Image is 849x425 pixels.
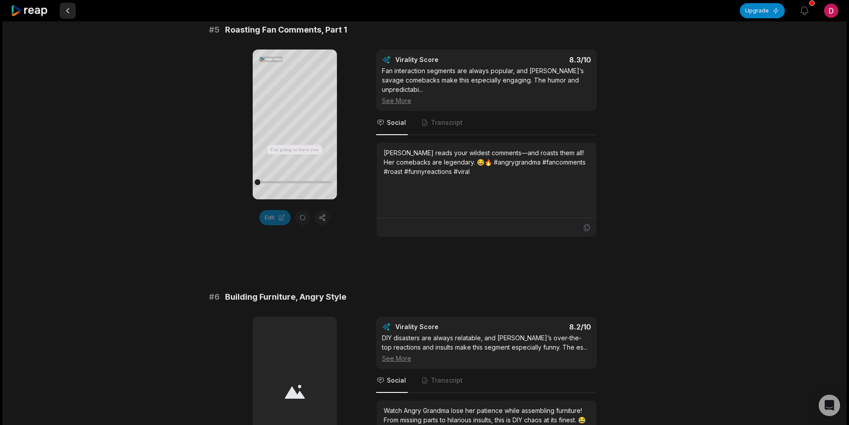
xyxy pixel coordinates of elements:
span: Transcript [431,376,463,385]
span: Social [387,376,406,385]
span: Transcript [431,118,463,127]
div: DIY disasters are always relatable, and [PERSON_NAME]’s over-the-top reactions and insults make t... [382,333,591,363]
div: 8.2 /10 [495,322,591,331]
nav: Tabs [376,369,597,393]
div: Virality Score [395,322,491,331]
span: Social [387,118,406,127]
span: # 6 [209,291,220,303]
div: Open Intercom Messenger [819,395,840,416]
div: Fan interaction segments are always popular, and [PERSON_NAME]’s savage comebacks make this espec... [382,66,591,105]
div: See More [382,354,591,363]
nav: Tabs [376,111,597,135]
div: See More [382,96,591,105]
div: Virality Score [395,55,491,64]
div: [PERSON_NAME] reads your wildest comments—and roasts them all! Her comebacks are legendary. 😂🔥 #a... [384,148,589,176]
button: Upgrade [740,3,785,18]
span: # 5 [209,24,220,36]
span: Building Furniture, Angry Style [225,291,346,303]
div: 8.3 /10 [495,55,591,64]
span: Roasting Fan Comments, Part 1 [225,24,347,36]
button: Edit [259,210,291,225]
